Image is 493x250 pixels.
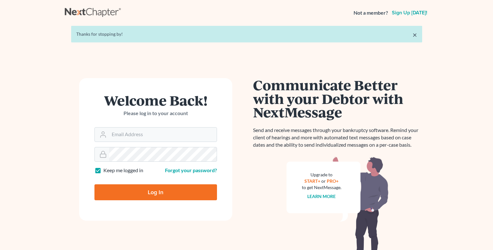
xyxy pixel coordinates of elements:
[109,128,217,142] input: Email Address
[94,93,217,107] h1: Welcome Back!
[304,178,320,184] a: START+
[94,184,217,200] input: Log In
[321,178,326,184] span: or
[307,194,336,199] a: Learn more
[302,184,341,191] div: to get NextMessage.
[103,167,143,174] label: Keep me logged in
[253,78,422,119] h1: Communicate Better with your Debtor with NextMessage
[165,167,217,173] a: Forgot your password?
[76,31,417,37] div: Thanks for stopping by!
[413,31,417,39] a: ×
[391,10,429,15] a: Sign up [DATE]!
[302,172,341,178] div: Upgrade to
[327,178,339,184] a: PRO+
[253,127,422,149] p: Send and receive messages through your bankruptcy software. Remind your client of hearings and mo...
[354,9,388,17] strong: Not a member?
[94,110,217,117] p: Please log in to your account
